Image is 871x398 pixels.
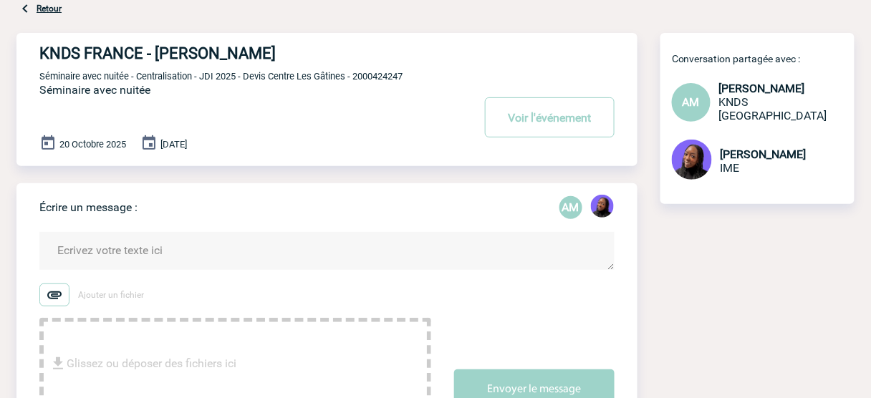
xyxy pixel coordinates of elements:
div: Aurélie MORO [559,196,582,219]
button: Voir l'événement [485,97,615,137]
div: Tabaski THIAM [591,195,614,220]
p: Conversation partagée avec : [672,53,855,64]
img: file_download.svg [49,355,67,372]
span: [PERSON_NAME] [719,82,805,95]
img: 131349-0.png [591,195,614,218]
p: Écrire un message : [39,200,138,214]
span: Ajouter un fichier [78,290,144,300]
span: [DATE] [160,139,187,150]
a: Retour [37,4,62,14]
span: KNDS [GEOGRAPHIC_DATA] [719,95,827,122]
span: [PERSON_NAME] [721,147,807,161]
p: AM [559,196,582,219]
span: Séminaire avec nuitée [39,83,150,97]
span: Séminaire avec nuitée - Centralisation - JDI 2025 - Devis Centre Les Gâtines - 2000424247 [39,71,403,82]
span: AM [683,95,700,109]
span: 20 Octobre 2025 [59,139,126,150]
h4: KNDS FRANCE - [PERSON_NAME] [39,44,430,62]
img: 131349-0.png [672,140,712,180]
span: IME [721,161,740,175]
